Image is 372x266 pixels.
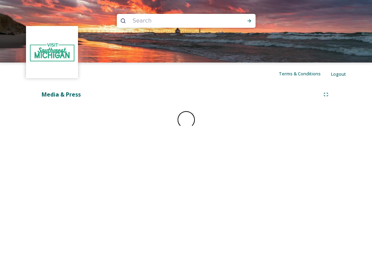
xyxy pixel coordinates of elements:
[279,69,331,78] a: Terms & Conditions
[42,91,81,98] strong: Media & Press
[279,70,321,77] span: Terms & Conditions
[27,27,77,77] img: 0decbdd8-4251-42af-b088-0fab1a5157a2.jpg
[129,13,224,28] input: Search
[331,71,346,77] span: Logout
